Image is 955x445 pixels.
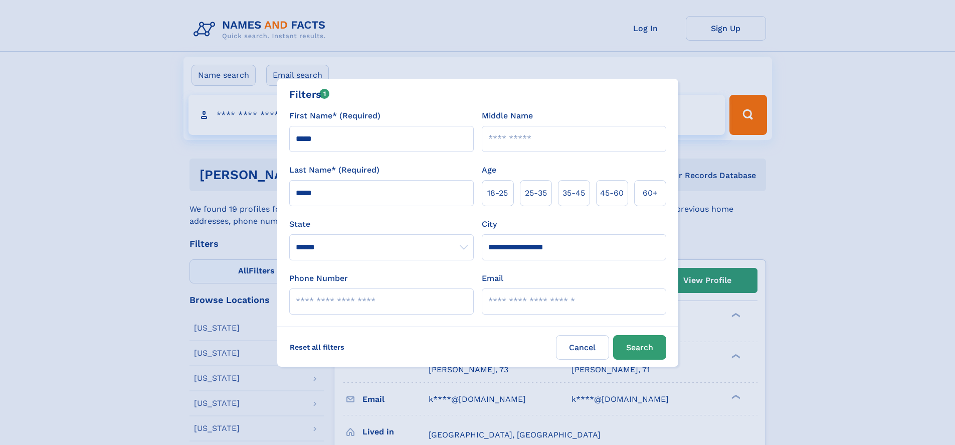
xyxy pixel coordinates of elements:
[289,272,348,284] label: Phone Number
[482,272,503,284] label: Email
[289,218,474,230] label: State
[289,164,379,176] label: Last Name* (Required)
[613,335,666,360] button: Search
[562,187,585,199] span: 35‑45
[600,187,624,199] span: 45‑60
[487,187,508,199] span: 18‑25
[289,87,330,102] div: Filters
[525,187,547,199] span: 25‑35
[482,164,496,176] label: Age
[482,110,533,122] label: Middle Name
[556,335,609,360] label: Cancel
[643,187,658,199] span: 60+
[289,110,380,122] label: First Name* (Required)
[283,335,351,359] label: Reset all filters
[482,218,497,230] label: City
